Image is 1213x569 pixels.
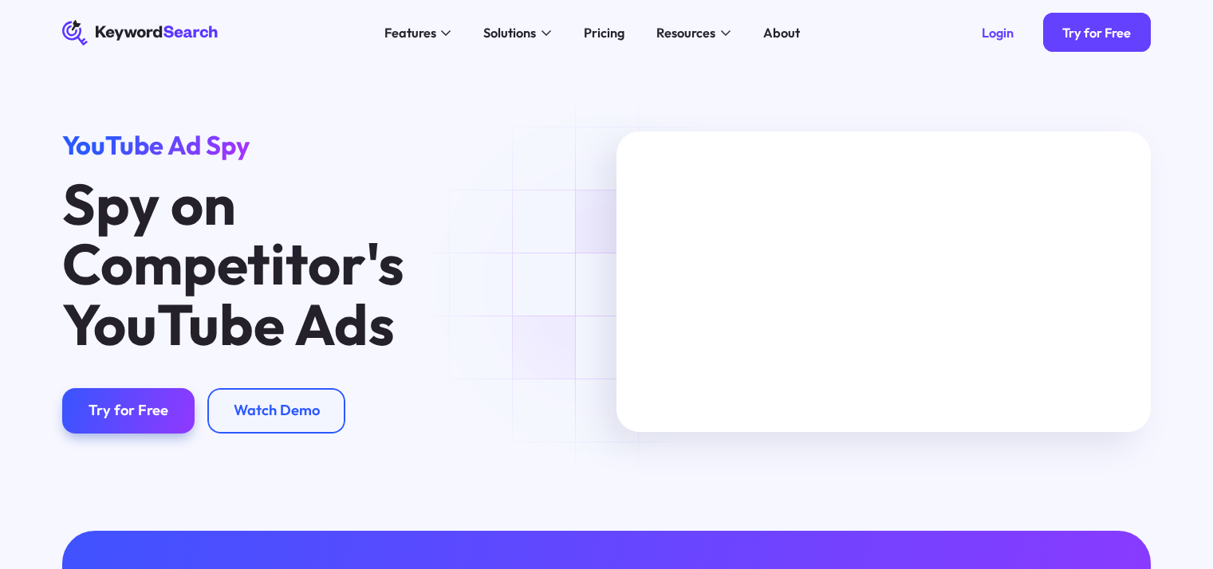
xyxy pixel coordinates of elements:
div: Watch Demo [234,402,320,420]
div: Features [384,23,436,43]
h1: Spy on Competitor's YouTube Ads [62,175,531,355]
div: Try for Free [1062,25,1131,41]
a: About [753,20,809,46]
a: Try for Free [1043,13,1151,52]
div: Pricing [584,23,624,43]
div: Solutions [483,23,536,43]
iframe: Spy on Your Competitor's Keywords & YouTube Ads (Free Trial Link Below) [616,131,1151,432]
span: YouTube Ad Spy [62,128,250,161]
div: Try for Free [89,402,168,420]
a: Login [962,13,1033,52]
a: Pricing [573,20,634,46]
div: Resources [656,23,715,43]
div: About [763,23,800,43]
a: Try for Free [62,388,194,434]
div: Login [982,25,1014,41]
